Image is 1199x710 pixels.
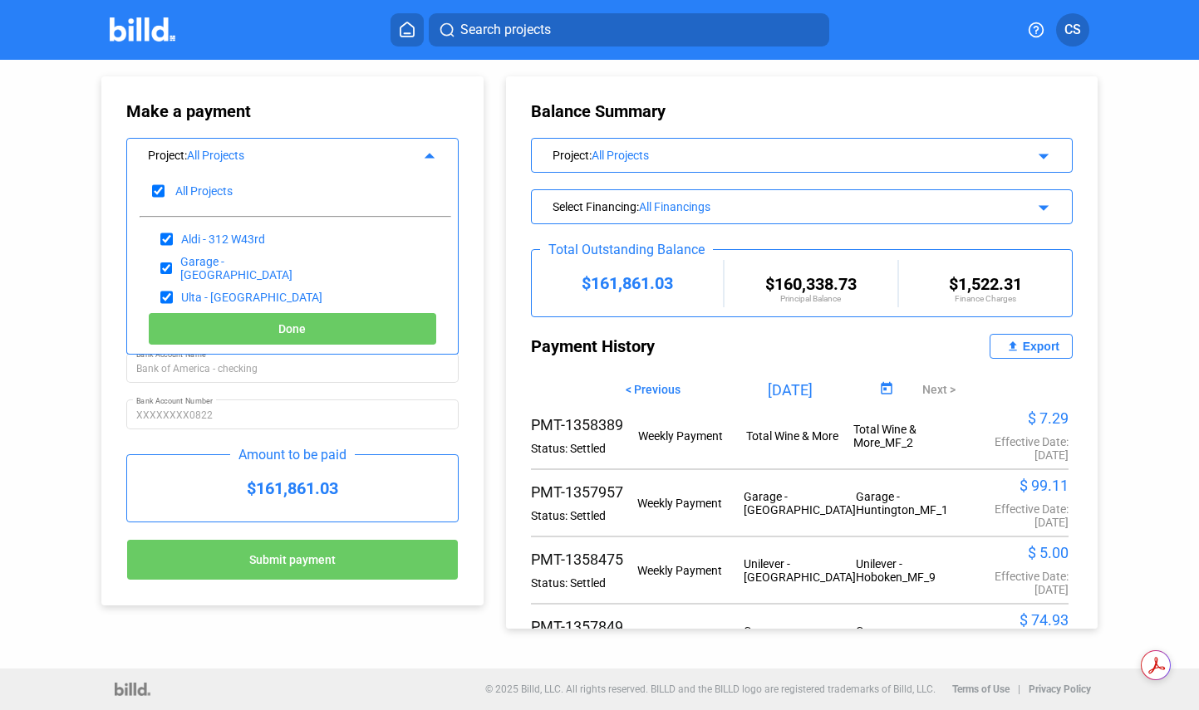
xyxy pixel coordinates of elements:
[531,576,637,590] div: Status: Settled
[962,544,1069,561] div: $ 5.00
[181,291,322,304] div: Ulta - [GEOGRAPHIC_DATA]
[592,149,1001,162] div: All Projects
[856,624,962,651] div: Garage - Huntington_MF_4
[115,683,150,696] img: logo
[181,233,265,246] div: Aldi - 312 W43rd
[744,490,856,517] div: Garage - [GEOGRAPHIC_DATA]
[127,455,457,521] div: $161,861.03
[856,490,962,517] div: Garage - Huntington_MF_1
[1064,20,1081,40] span: CS
[126,539,458,580] button: Submit payment
[962,611,1069,629] div: $ 74.93
[531,442,638,455] div: Status: Settled
[961,435,1068,462] div: Effective Date: [DATE]
[725,294,897,303] div: Principal Balance
[636,200,639,213] span: :
[531,551,637,568] div: PMT-1358475
[746,429,853,443] div: Total Wine & More
[531,483,637,501] div: PMT-1357957
[1056,13,1089,47] button: CS
[230,447,355,463] div: Amount to be paid
[1031,195,1051,215] mat-icon: arrow_drop_down
[899,294,1072,303] div: Finance Charges
[1018,683,1020,695] p: |
[460,20,551,40] span: Search projects
[856,557,962,584] div: Unilever - Hoboken_MF_9
[1029,683,1091,695] b: Privacy Policy
[1031,144,1051,164] mat-icon: arrow_drop_down
[485,683,936,695] p: © 2025 Billd, LLC. All rights reserved. BILLD and the BILLD logo are registered trademarks of Bil...
[589,149,592,162] span: :
[990,334,1073,359] button: Export
[175,184,233,198] div: All Projects
[962,477,1069,494] div: $ 99.11
[540,242,713,257] div: Total Outstanding Balance
[637,497,744,510] div: Weekly Payment
[1003,336,1023,356] mat-icon: file_upload
[249,554,336,567] span: Submit payment
[744,557,856,584] div: Unilever - [GEOGRAPHIC_DATA]
[553,197,1001,213] div: Select Financing
[187,149,408,162] div: All Projects
[184,149,187,162] span: :
[110,17,175,42] img: Billd Company Logo
[148,312,436,345] button: Done
[744,624,856,651] div: Garage - [GEOGRAPHIC_DATA]
[531,101,1073,121] div: Balance Summary
[961,409,1068,427] div: $ 7.29
[553,145,1001,162] div: Project
[148,145,408,162] div: Project
[531,334,802,359] div: Payment History
[637,564,744,577] div: Weekly Payment
[962,570,1069,596] div: Effective Date: [DATE]
[962,502,1069,529] div: Effective Date: [DATE]
[613,375,693,404] button: < Previous
[899,274,1072,294] div: $1,522.31
[1023,340,1059,353] div: Export
[180,255,328,282] div: Garage - [GEOGRAPHIC_DATA]
[531,416,638,433] div: PMT-1358389
[952,683,1010,695] b: Terms of Use
[417,144,437,164] mat-icon: arrow_drop_up
[531,618,637,635] div: PMT-1357849
[639,200,1001,213] div: All Financings
[278,323,306,336] span: Done
[126,101,326,121] div: Make a payment
[910,375,968,404] button: Next >
[725,274,897,294] div: $160,338.73
[853,423,961,449] div: Total Wine & More_MF_2
[922,383,956,396] span: Next >
[429,13,829,47] button: Search projects
[532,273,723,293] div: $161,861.03
[876,379,898,401] button: Open calendar
[638,429,745,443] div: Weekly Payment
[626,383,681,396] span: < Previous
[531,509,637,522] div: Status: Settled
